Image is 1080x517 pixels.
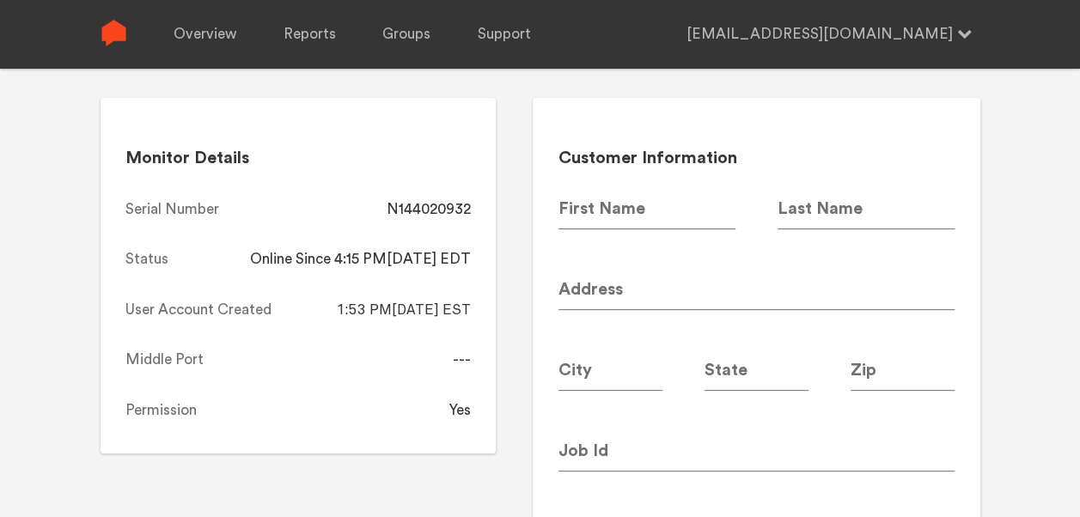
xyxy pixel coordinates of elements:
div: Yes [449,400,471,421]
div: User Account Created [125,300,272,320]
span: 1:53 PM[DATE] EST [337,301,471,318]
div: N144020932 [387,199,471,220]
div: Permission [125,400,197,421]
div: Middle Port [125,350,204,370]
div: Online Since 4:15 PM[DATE] EDT [250,249,471,270]
h2: Customer Information [558,148,955,169]
div: --- [453,350,471,370]
div: Serial Number [125,199,219,220]
h2: Monitor Details [125,148,470,169]
img: Sense Logo [101,20,127,46]
div: Status [125,249,168,270]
